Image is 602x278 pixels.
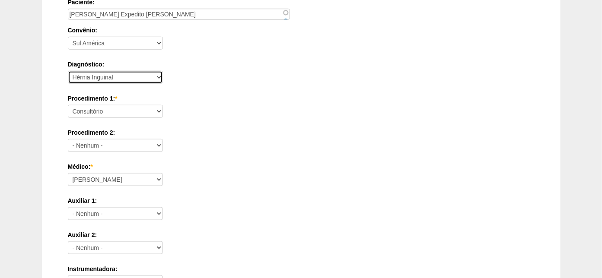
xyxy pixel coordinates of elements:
label: Procedimento 1: [68,94,535,103]
label: Procedimento 2: [68,128,535,137]
label: Diagnóstico: [68,60,535,69]
label: Médico: [68,162,535,171]
span: Este campo é obrigatório. [115,95,117,102]
label: Auxiliar 2: [68,231,535,239]
label: Instrumentadora: [68,265,535,273]
label: Convênio: [68,26,535,35]
label: Auxiliar 1: [68,196,535,205]
span: Este campo é obrigatório. [90,163,92,170]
